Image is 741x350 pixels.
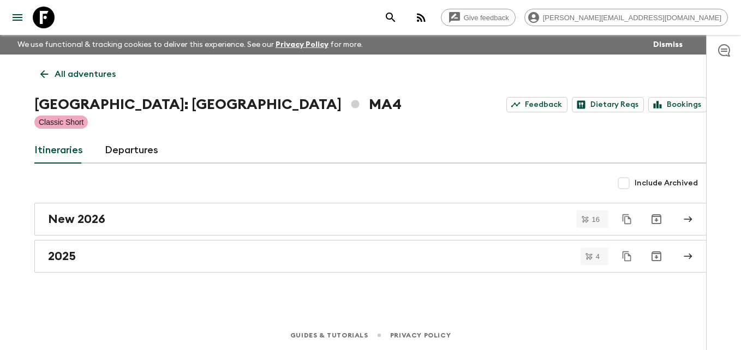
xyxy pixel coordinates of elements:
div: [PERSON_NAME][EMAIL_ADDRESS][DOMAIN_NAME] [524,9,728,26]
a: Give feedback [441,9,516,26]
a: Bookings [648,97,707,112]
span: 16 [585,216,606,223]
span: 4 [589,253,606,260]
p: We use functional & tracking cookies to deliver this experience. See our for more. [13,35,367,55]
button: menu [7,7,28,28]
span: [PERSON_NAME][EMAIL_ADDRESS][DOMAIN_NAME] [537,14,727,22]
button: Archive [646,245,667,267]
span: Include Archived [635,178,698,189]
h1: [GEOGRAPHIC_DATA]: [GEOGRAPHIC_DATA] MA4 [34,94,402,116]
h2: 2025 [48,249,76,263]
p: Classic Short [39,117,83,128]
button: Dismiss [650,37,685,52]
a: Privacy Policy [390,329,451,341]
a: Privacy Policy [276,41,328,49]
h2: New 2026 [48,212,105,226]
button: Archive [646,208,667,230]
a: Departures [105,137,158,164]
a: New 2026 [34,203,707,236]
a: Feedback [506,97,567,112]
p: All adventures [55,68,116,81]
button: search adventures [380,7,402,28]
a: Dietary Reqs [572,97,644,112]
span: Give feedback [458,14,515,22]
a: Itineraries [34,137,83,164]
a: Guides & Tutorials [290,329,368,341]
a: 2025 [34,240,707,273]
button: Duplicate [617,209,637,229]
button: Duplicate [617,246,637,266]
a: All adventures [34,63,122,85]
